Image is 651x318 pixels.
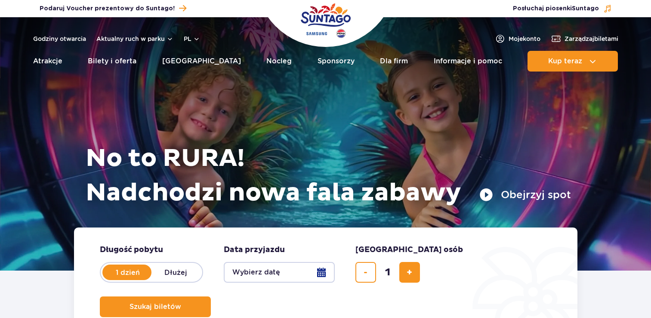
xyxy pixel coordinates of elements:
span: Suntago [572,6,599,12]
span: [GEOGRAPHIC_DATA] osób [355,245,463,255]
button: Aktualny ruch w parku [96,35,173,42]
a: Podaruj Voucher prezentowy do Suntago! [40,3,186,14]
span: Zarządzaj biletami [565,34,618,43]
a: Zarządzajbiletami [551,34,618,44]
input: liczba biletów [377,262,398,283]
span: Moje konto [509,34,540,43]
a: Sponsorzy [318,51,355,72]
button: Szukaj biletów [100,296,211,317]
a: Atrakcje [33,51,62,72]
span: Kup teraz [548,57,582,65]
h1: No to RURA! Nadchodzi nowa fala zabawy [86,141,571,210]
a: Bilety i oferta [88,51,136,72]
button: Posłuchaj piosenkiSuntago [513,4,612,13]
a: [GEOGRAPHIC_DATA] [162,51,241,72]
label: Dłużej [151,263,201,281]
a: Nocleg [266,51,292,72]
a: Mojekonto [495,34,540,44]
a: Godziny otwarcia [33,34,86,43]
button: dodaj bilet [399,262,420,283]
a: Informacje i pomoc [434,51,502,72]
button: Obejrzyj spot [479,188,571,202]
a: Dla firm [380,51,408,72]
label: 1 dzień [103,263,152,281]
button: Kup teraz [528,51,618,72]
span: Długość pobytu [100,245,163,255]
span: Posłuchaj piosenki [513,4,599,13]
button: Wybierz datę [224,262,335,283]
button: pl [184,34,200,43]
span: Szukaj biletów [130,303,181,311]
button: usuń bilet [355,262,376,283]
span: Podaruj Voucher prezentowy do Suntago! [40,4,175,13]
span: Data przyjazdu [224,245,285,255]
